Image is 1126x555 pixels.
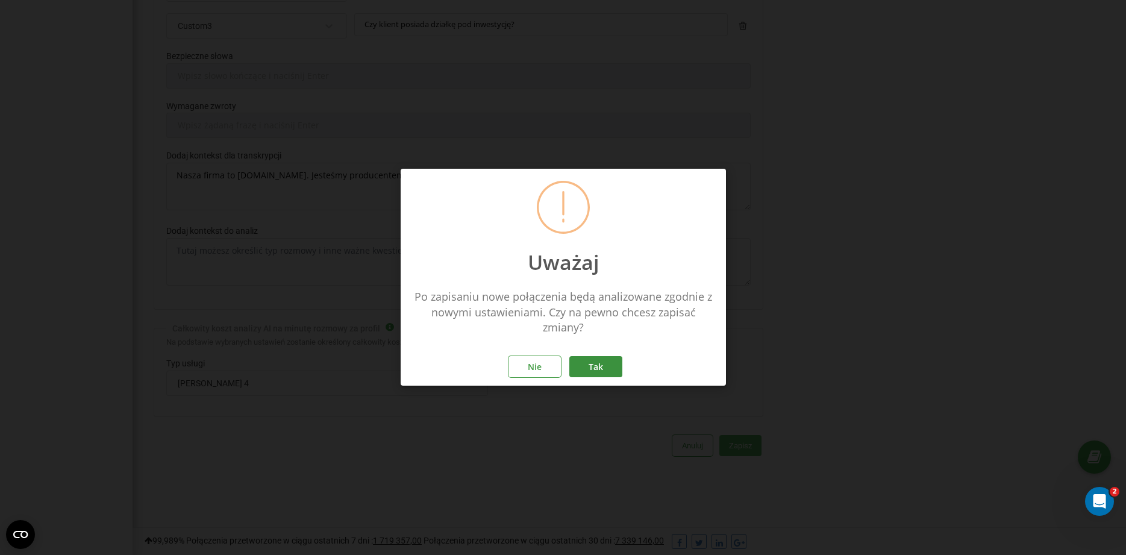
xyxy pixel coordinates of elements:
iframe: Intercom live chat [1085,487,1114,516]
p: Uważaj [413,250,714,274]
button: Nie [508,357,561,378]
span: 2 [1110,487,1119,497]
button: Open CMP widget [6,520,35,549]
button: Tak [569,357,622,378]
p: Po zapisaniu nowe połączenia będą analizowane zgodnie z nowymi ustawieniami. Czy na pewno chcesz ... [413,289,714,336]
